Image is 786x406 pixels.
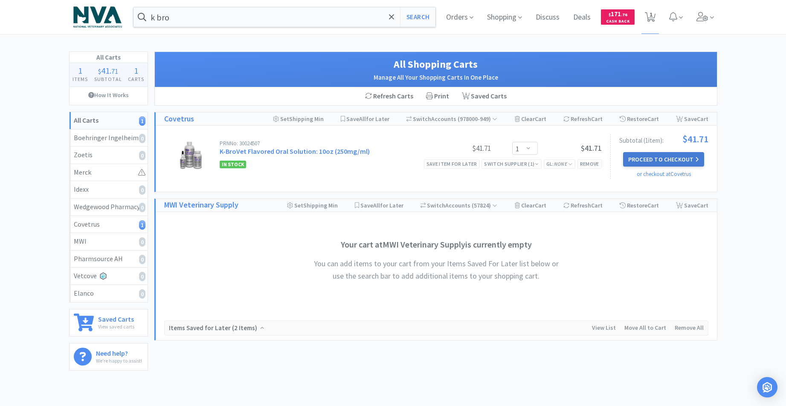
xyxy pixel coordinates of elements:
div: Save item for later [424,159,480,168]
a: Idexx0 [70,181,148,199]
a: 1 [641,14,659,22]
div: $41.71 [427,143,491,153]
a: $171.76Cash Back [601,6,635,29]
div: Save [676,199,708,212]
div: Vetcove [74,271,143,282]
span: GL: [546,161,573,167]
p: View saved carts [98,322,134,331]
div: Pharmsource AH [74,253,143,265]
div: Wedgewood Pharmacy [74,202,143,213]
h4: Carts [125,75,148,83]
div: Merck [74,167,143,178]
span: 1 [134,65,138,76]
div: Refresh [563,112,603,125]
span: Cart [697,115,708,123]
a: Deals [570,14,594,21]
i: 0 [139,203,145,212]
i: 0 [139,289,145,299]
a: Saved CartsView saved carts [69,309,148,337]
span: All [359,115,366,123]
span: Cart [697,202,708,209]
i: None [554,161,567,167]
i: 0 [139,255,145,264]
a: Discuss [532,14,563,21]
div: Clear [515,199,546,212]
div: Clear [515,112,546,125]
span: Cart [535,115,546,123]
span: Switch [413,115,431,123]
h4: Items [70,75,91,83]
div: Restore [620,199,659,212]
span: 2 Items [234,324,255,332]
span: Switch [427,202,445,209]
div: Shipping Min [273,112,324,125]
i: 0 [139,237,145,247]
span: Save for Later [346,115,389,123]
a: Boehringer Ingelheim0 [70,130,148,147]
i: 1 [139,116,145,126]
span: Items Saved for Later ( ) [169,324,259,332]
div: Open Intercom Messenger [757,377,777,397]
button: Proceed to Checkout [623,152,704,167]
span: ( 978000-949 ) [456,115,497,123]
span: Cart [647,115,659,123]
a: Elanco0 [70,285,148,302]
div: Refresh [563,199,603,212]
a: All Carts1 [70,112,148,130]
div: Subtotal ( 1 item ): [619,134,708,144]
div: Zoetis [74,150,143,161]
div: Refresh Carts [359,87,420,105]
h1: All Shopping Carts [163,56,708,72]
span: 41 [101,65,110,76]
span: Cart [647,202,659,209]
p: We're happy to assist! [96,357,142,365]
a: K-BroVet Flavored Oral Solution: 10oz (250mg/ml) [220,147,370,155]
i: 0 [139,151,145,160]
a: Vetcove0 [70,268,148,285]
div: Switch Supplier ( 1 ) [484,160,539,168]
img: 43c1946b3572413291a31942ae27b9c8_21164.png [176,141,206,170]
a: Covetrus [164,113,194,125]
a: MWI Veterinary Supply [164,199,238,211]
span: Move All to Cart [624,324,666,331]
img: 63c5bf86fc7e40bdb3a5250099754568_2.png [69,2,126,32]
a: How It Works [70,87,148,103]
span: View List [592,324,616,331]
span: In Stock [220,161,246,168]
span: $ [609,12,611,17]
span: $41.71 [581,144,602,153]
span: $41.71 [682,134,708,144]
i: 1 [139,220,145,230]
span: . 76 [621,12,627,17]
div: Shipping Min [287,199,338,212]
div: Save [676,112,708,125]
div: Accounts [421,199,498,212]
a: Wedgewood Pharmacy0 [70,199,148,216]
a: Zoetis0 [70,147,148,164]
span: Cart [535,202,546,209]
a: Pharmsource AH0 [70,251,148,268]
div: Covetrus [74,219,143,230]
i: 0 [139,272,145,281]
div: Idexx [74,184,143,195]
span: 1 [78,65,82,76]
span: 71 [111,67,118,75]
div: Elanco [74,288,143,299]
span: Cash Back [606,19,629,25]
div: Boehringer Ingelheim [74,132,143,144]
span: Cart [591,202,603,209]
h1: All Carts [70,52,148,63]
span: Set [294,202,303,209]
i: 0 [139,185,145,195]
div: Accounts [406,112,498,125]
div: Remove [577,159,602,168]
h4: Subtotal [91,75,125,83]
h3: Your cart at MWI Veterinary Supply is currently empty [308,238,564,251]
div: MWI [74,236,143,247]
span: Cart [591,115,603,123]
span: Save for Later [360,202,403,209]
a: Merck [70,164,148,181]
a: MWI0 [70,233,148,251]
